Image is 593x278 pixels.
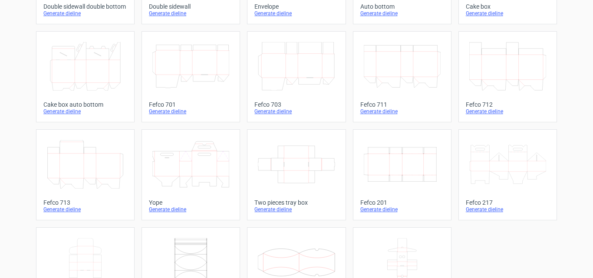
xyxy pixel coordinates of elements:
div: Generate dieline [254,108,338,115]
div: Fefco 217 [466,199,550,206]
div: Double sidewall [149,3,233,10]
a: YopeGenerate dieline [142,129,240,220]
a: Fefco 712Generate dieline [458,31,557,122]
div: Generate dieline [254,206,338,213]
div: Fefco 701 [149,101,233,108]
div: Generate dieline [254,10,338,17]
div: Envelope [254,3,338,10]
div: Generate dieline [43,206,127,213]
div: Generate dieline [360,10,444,17]
a: Fefco 711Generate dieline [353,31,451,122]
div: Fefco 703 [254,101,338,108]
div: Fefco 713 [43,199,127,206]
div: Double sidewall double bottom [43,3,127,10]
div: Cake box [466,3,550,10]
div: Generate dieline [149,10,233,17]
div: Generate dieline [360,108,444,115]
a: Fefco 217Generate dieline [458,129,557,220]
a: Fefco 701Generate dieline [142,31,240,122]
div: Generate dieline [466,206,550,213]
a: Cake box auto bottomGenerate dieline [36,31,135,122]
div: Cake box auto bottom [43,101,127,108]
a: Fefco 703Generate dieline [247,31,346,122]
div: Yope [149,199,233,206]
div: Auto bottom [360,3,444,10]
div: Generate dieline [43,108,127,115]
div: Generate dieline [149,108,233,115]
div: Generate dieline [43,10,127,17]
div: Generate dieline [466,108,550,115]
div: Generate dieline [149,206,233,213]
div: Fefco 201 [360,199,444,206]
div: Fefco 712 [466,101,550,108]
div: Fefco 711 [360,101,444,108]
div: Two pieces tray box [254,199,338,206]
div: Generate dieline [466,10,550,17]
a: Fefco 713Generate dieline [36,129,135,220]
div: Generate dieline [360,206,444,213]
a: Fefco 201Generate dieline [353,129,451,220]
a: Two pieces tray boxGenerate dieline [247,129,346,220]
